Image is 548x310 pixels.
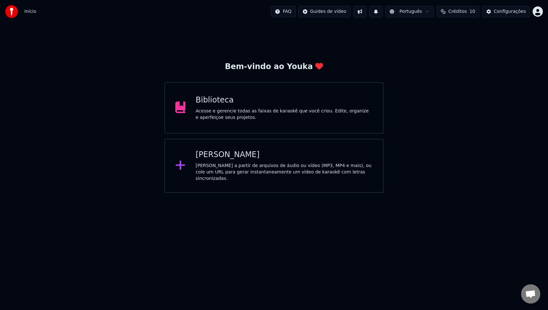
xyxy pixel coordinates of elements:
button: Guides de vídeo [298,6,351,17]
div: [PERSON_NAME] [196,150,373,160]
a: Bate-papo aberto [521,284,540,304]
div: [PERSON_NAME] a partir de arquivos de áudio ou vídeo (MP3, MP4 e mais), ou cole um URL para gerar... [196,163,373,182]
button: Créditos10 [436,6,479,17]
span: Início [24,8,36,15]
div: Configurações [494,8,526,15]
img: youka [5,5,18,18]
div: Biblioteca [196,95,373,105]
div: Bem-vindo ao Youka [225,62,323,72]
span: Créditos [448,8,467,15]
button: Configurações [482,6,530,17]
span: 10 [469,8,475,15]
div: Acesse e gerencie todas as faixas de karaokê que você criou. Edite, organize e aperfeiçoe seus pr... [196,108,373,121]
nav: breadcrumb [24,8,36,15]
button: FAQ [271,6,295,17]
